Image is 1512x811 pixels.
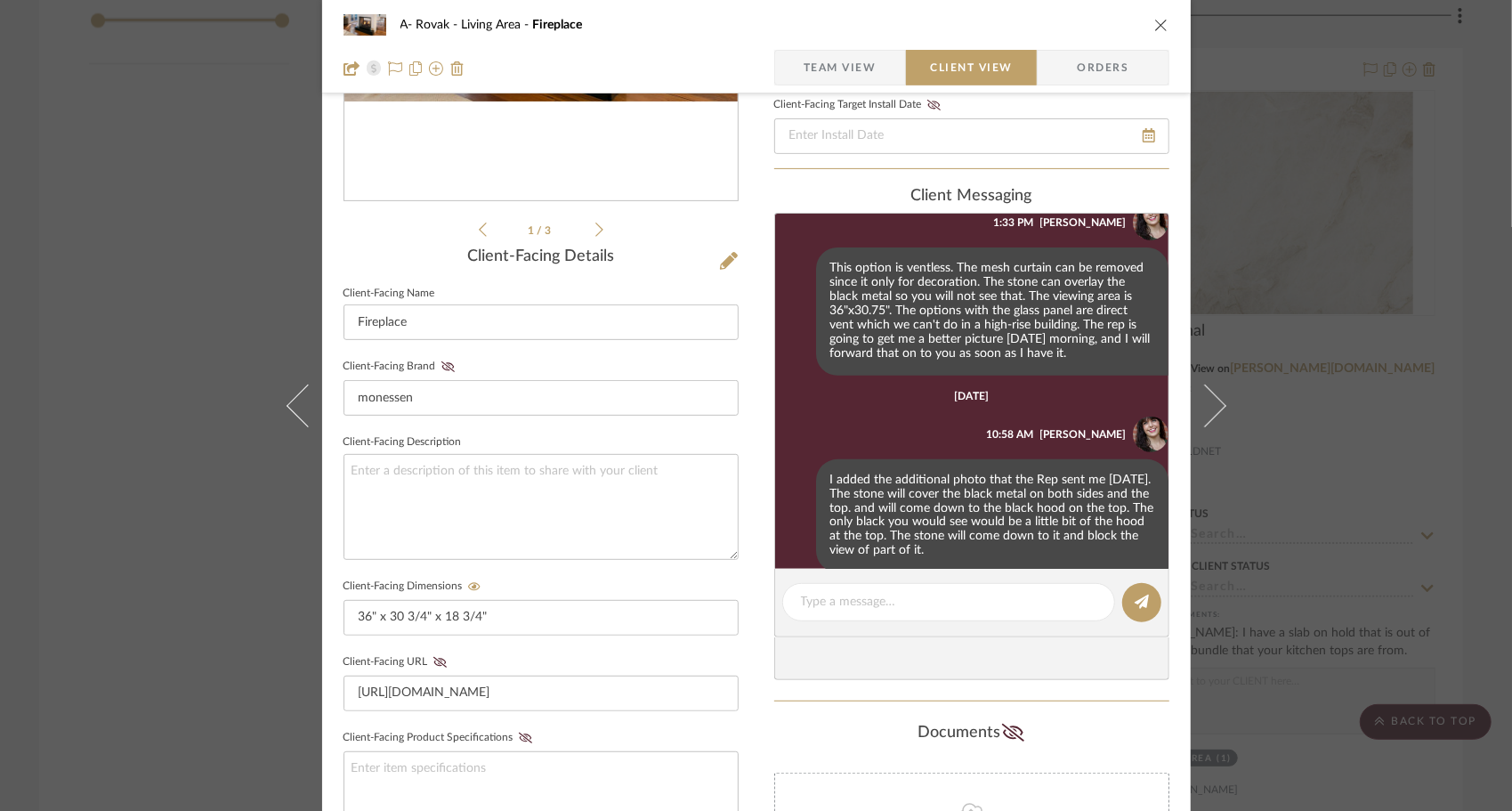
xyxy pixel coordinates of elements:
[344,247,739,267] div: Client-Facing Details
[344,361,460,373] label: Client-Facing Brand
[1040,215,1127,231] div: [PERSON_NAME]
[344,732,538,744] label: Client-Facing Product Specifications
[994,215,1034,231] div: 1:33 PM
[537,225,545,236] span: /
[463,580,487,593] button: Client-Facing Dimensions
[344,380,739,416] input: Enter Client-Facing Brand
[428,656,452,669] button: Client-Facing URL
[816,459,1168,573] div: I added the additional photo that the Rep sent me [DATE]. The stone will cover the black metal on...
[344,676,739,711] input: Enter item URL
[922,99,946,111] button: Client-Facing Target Install Date
[774,118,1169,154] input: Enter Install Date
[344,438,462,447] label: Client-Facing Description
[528,225,537,236] span: 1
[533,19,583,31] span: Fireplace
[1153,17,1169,33] button: close
[987,426,1034,442] div: 10:58 AM
[344,600,739,636] input: Enter item dimensions
[931,50,1013,85] span: Client View
[804,50,877,85] span: Team View
[545,225,554,236] span: 3
[1133,205,1168,240] img: 491cad36-5787-4519-8878-b341424c5785.jpg
[774,187,1169,207] div: client Messaging
[774,719,1169,748] div: Documents
[344,656,452,669] label: Client-Facing URL
[344,304,739,340] input: Enter Client-Facing Item Name
[1133,417,1168,452] img: 491cad36-5787-4519-8878-b341424c5785.jpg
[344,580,487,593] label: Client-Facing Dimensions
[344,289,435,298] label: Client-Facing Name
[462,19,533,31] span: Living Area
[513,732,538,744] button: Client-Facing Product Specifications
[954,390,989,402] div: [DATE]
[344,7,386,43] img: 25c5fb98-0d51-4dbd-9986-05b2005da91b_48x40.jpg
[400,19,462,31] span: A- Rovak
[774,99,946,111] label: Client-Facing Target Install Date
[816,247,1168,376] div: This option is ventless. The mesh curtain can be removed since it only for decoration. The stone ...
[1057,50,1148,85] span: Orders
[1040,426,1127,442] div: [PERSON_NAME]
[450,61,465,76] img: Remove from project
[436,361,460,373] button: Client-Facing Brand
